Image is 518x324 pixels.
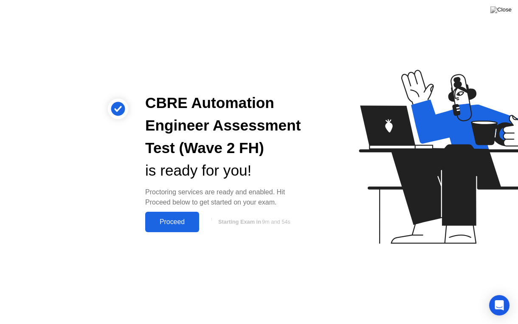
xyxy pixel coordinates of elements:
[148,218,197,226] div: Proceed
[145,187,303,207] div: Proctoring services are ready and enabled. Hit Proceed below to get started on your exam.
[489,295,510,315] div: Open Intercom Messenger
[490,6,512,13] img: Close
[145,159,303,182] div: is ready for you!
[203,214,303,230] button: Starting Exam in9m and 54s
[145,92,303,159] div: CBRE Automation Engineer Assessment Test (Wave 2 FH)
[262,219,290,225] span: 9m and 54s
[145,212,199,232] button: Proceed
